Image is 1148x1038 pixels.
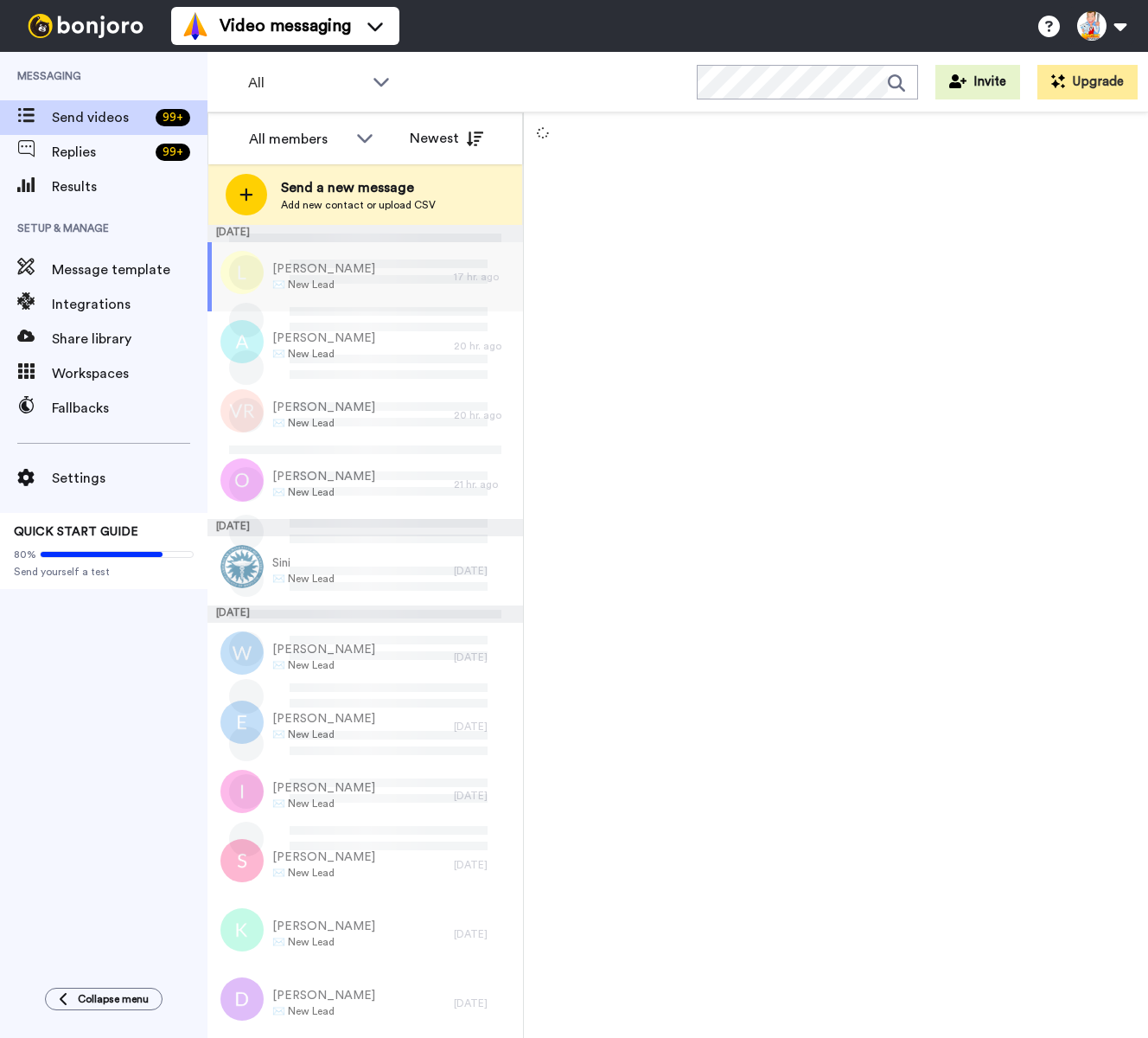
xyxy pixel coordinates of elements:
span: ✉️ New Lead [272,866,375,880]
span: ✉️ New Lead [272,658,375,672]
span: Message template [52,259,207,280]
div: [DATE] [207,225,523,242]
img: k.png [220,908,264,951]
span: Send videos [52,107,149,128]
span: Settings [52,468,207,489]
span: All [248,73,364,93]
div: [DATE] [454,720,514,734]
span: Results [52,176,207,197]
div: All members [249,129,348,150]
span: ✉️ New Lead [272,1004,375,1018]
img: vr.png [220,389,264,432]
span: [PERSON_NAME] [272,779,375,797]
span: Collapse menu [78,992,149,1006]
span: Fallbacks [52,398,207,419]
span: [PERSON_NAME] [272,710,375,727]
img: s.png [220,839,264,882]
div: 21 hr. ago [454,477,514,491]
span: Video messaging [220,14,351,38]
img: o.png [220,458,264,502]
img: w.png [220,631,264,675]
img: d.png [220,977,264,1021]
img: e.png [220,701,264,744]
div: [DATE] [207,519,523,536]
span: QUICK START GUIDE [14,526,138,538]
span: [PERSON_NAME] [272,987,375,1004]
span: [PERSON_NAME] [272,849,375,866]
img: a.png [220,320,264,363]
span: Share library [52,329,207,349]
div: [DATE] [207,605,523,623]
div: [DATE] [454,996,514,1010]
span: ✉️ New Lead [272,727,375,741]
img: bj-logo-header-white.svg [21,14,150,38]
div: 20 hr. ago [454,339,514,353]
span: Sini [272,554,335,572]
span: ✉️ New Lead [272,416,375,430]
img: l.png [220,251,264,294]
span: ✉️ New Lead [272,485,375,499]
button: Collapse menu [45,988,163,1010]
div: [DATE] [454,650,514,664]
div: 17 hr. ago [454,270,514,284]
span: [PERSON_NAME] [272,918,375,935]
span: Send a new message [281,177,436,198]
span: [PERSON_NAME] [272,330,375,347]
span: [PERSON_NAME] [272,641,375,658]
img: i.png [220,770,264,813]
span: ✉️ New Lead [272,572,335,586]
button: Invite [935,65,1020,99]
span: ✉️ New Lead [272,278,375,292]
span: [PERSON_NAME] [272,260,375,278]
span: Replies [52,142,149,163]
span: Send yourself a test [14,565,194,579]
button: Upgrade [1037,65,1138,99]
div: [DATE] [454,858,514,872]
div: 20 hr. ago [454,408,514,422]
div: [DATE] [454,927,514,941]
img: vm-color.svg [182,12,209,40]
div: 99 + [156,109,190,126]
img: db7e3117-075b-4a86-97f4-6ff2d670fb5a.png [220,545,264,588]
span: ✉️ New Lead [272,797,375,811]
span: [PERSON_NAME] [272,468,375,485]
span: ✉️ New Lead [272,347,375,361]
div: [DATE] [454,564,514,578]
span: Integrations [52,294,207,315]
span: 80% [14,548,36,561]
span: Workspaces [52,363,207,384]
button: Newest [397,121,496,156]
div: [DATE] [454,789,514,803]
span: ✉️ New Lead [272,935,375,949]
span: Add new contact or upload CSV [281,198,436,212]
div: 99 + [156,144,190,161]
span: [PERSON_NAME] [272,399,375,416]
